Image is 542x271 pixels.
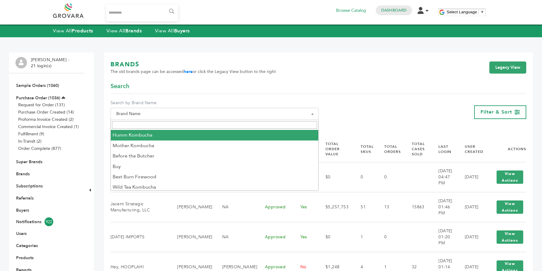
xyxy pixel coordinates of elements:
td: 1 [353,222,376,252]
td: 0 [377,222,404,252]
a: Notifications922 [16,217,78,226]
a: Subscriptions [16,183,43,189]
li: Wild Tea Kombucha [111,182,318,192]
td: 51 [353,192,376,222]
a: Commercial Invoice Created (1) [18,124,79,130]
button: View Actions [497,230,523,244]
td: [PERSON_NAME] [170,222,214,252]
td: Jacent Strategic Manufacturing, LLC [111,192,170,222]
td: $0 [318,162,353,192]
li: Humm Kombucha [111,130,318,140]
a: Products [16,255,34,261]
label: Search by Brand Name [111,100,319,106]
td: 15863 [404,192,431,222]
a: Categories [16,243,38,249]
a: View AllBuyers [155,28,190,34]
span: Brand Name [111,108,319,120]
h1: BRANDS [111,60,276,69]
td: NA [215,222,257,252]
td: 0 [353,162,376,192]
span: ▼ [480,10,484,14]
a: Super Brands [16,159,42,165]
a: Purchase Order (1036) [16,95,60,101]
strong: Buyers [174,28,190,34]
span: ​ [478,10,479,14]
th: Total SKUs [353,136,376,162]
a: In-Transit (2) [18,138,41,144]
a: Order Complete (877) [18,146,61,151]
th: Total Cases Sold [404,136,431,162]
th: Last Login [431,136,457,162]
a: Proforma Invoice Created (2) [18,117,74,122]
td: [DATE] 04:47 PM [431,162,457,192]
img: profile.png [15,57,27,68]
th: Total Orders [377,136,404,162]
a: Request for Order (131) [18,102,65,108]
td: [DATE] [457,222,486,252]
td: NA [215,192,257,222]
td: Approved [257,192,293,222]
strong: Brands [125,28,142,34]
a: Dashboard [381,8,407,13]
a: Sample Orders (1060) [16,83,59,88]
a: Brands [16,171,30,177]
td: [DATE] [457,192,486,222]
span: Filter & Sort [481,109,512,115]
td: [DATE] IMPORTS [111,222,170,252]
span: 922 [45,217,53,226]
td: 0 [377,162,404,192]
a: Browse Catalog [336,7,366,14]
a: Fulfillment (9) [18,131,44,137]
span: Brand Name [114,110,315,118]
a: Legacy View [489,61,526,74]
td: 13 [377,192,404,222]
li: Before the Butcher [111,151,318,161]
th: User Created [457,136,486,162]
a: View AllBrands [107,28,142,34]
th: Actions [486,136,526,162]
td: Yes [293,192,318,222]
td: [DATE] 01:20 PM [431,222,457,252]
input: Search... [106,5,178,21]
th: Total Order Value [318,136,353,162]
td: $5,257,753 [318,192,353,222]
input: Search [112,121,317,129]
td: [DATE] 01:46 PM [431,192,457,222]
li: Mother Kombucha [111,140,318,151]
td: $0 [318,222,353,252]
span: Select Language [447,10,477,14]
td: Approved [257,222,293,252]
td: [DATE] [457,162,486,192]
a: Buyers [16,207,29,213]
a: here [184,69,193,74]
a: Users [16,231,27,236]
li: Buy [111,161,318,172]
span: Search [111,82,129,91]
td: [PERSON_NAME] [170,192,214,222]
button: View Actions [497,170,523,184]
button: View Actions [497,200,523,214]
a: Purchase Order Created (14) [18,109,74,115]
span: The old brands page can be accessed or click the Legacy View button to the right [111,69,276,75]
a: Referrals [16,195,34,201]
li: [PERSON_NAME] - 21 login(s) [31,57,71,69]
a: Select Language​ [447,10,484,14]
strong: Products [72,28,93,34]
a: View AllProducts [53,28,93,34]
td: Yes [293,222,318,252]
li: Best Burn Firewood [111,172,318,182]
